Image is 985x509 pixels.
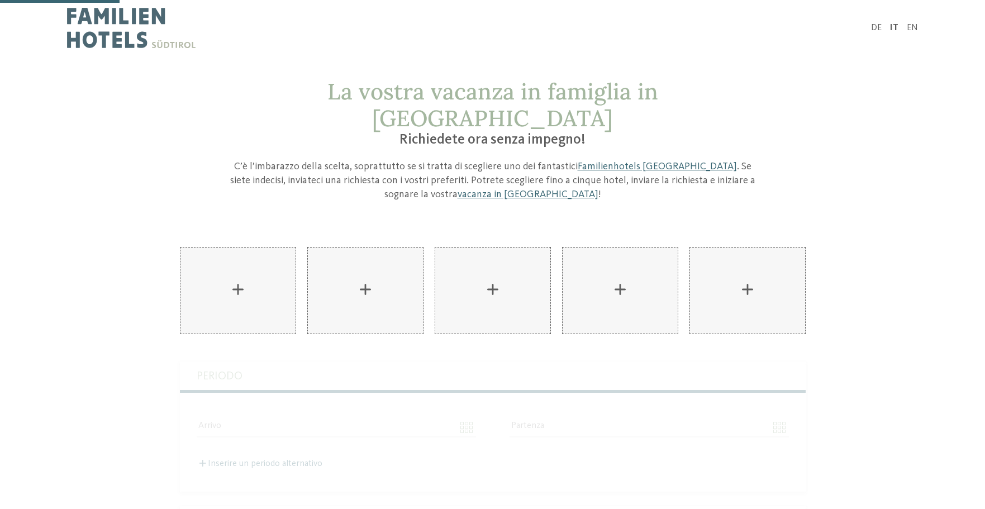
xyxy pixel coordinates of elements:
span: La vostra vacanza in famiglia in [GEOGRAPHIC_DATA] [327,77,658,132]
a: vacanza in [GEOGRAPHIC_DATA] [458,189,598,199]
a: IT [890,23,898,32]
a: EN [907,23,918,32]
span: Richiedete ora senza impegno! [399,133,586,147]
a: DE [871,23,882,32]
a: Familienhotels [GEOGRAPHIC_DATA] [578,161,737,172]
p: C’è l’imbarazzo della scelta, soprattutto se si tratta di scegliere uno dei fantastici . Se siete... [227,160,758,202]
